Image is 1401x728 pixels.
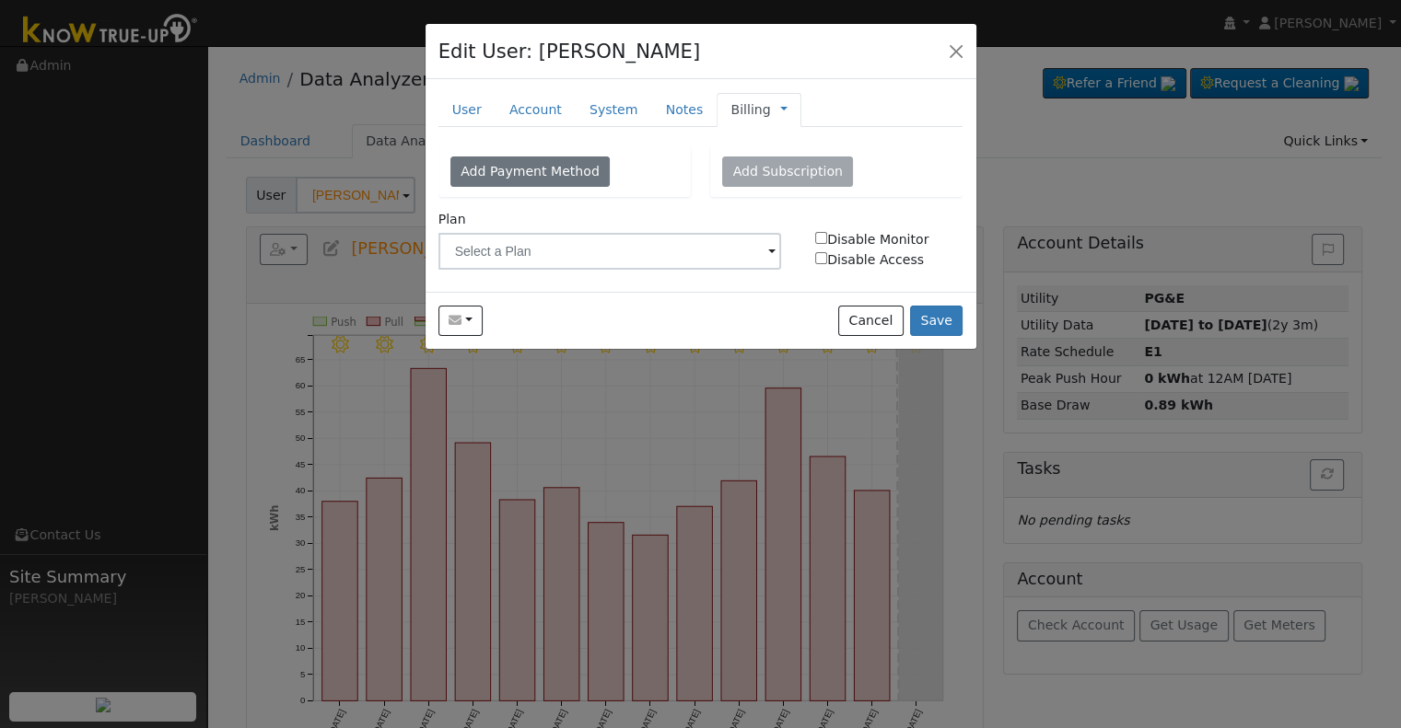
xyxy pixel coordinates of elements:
[438,93,496,127] a: User
[730,100,770,120] a: Billing
[838,306,904,337] button: Cancel
[806,230,973,249] label: Disable Monitor
[576,93,652,127] a: System
[651,93,717,127] a: Notes
[806,250,973,270] label: Disable Access
[438,233,782,270] input: Select a Plan
[815,232,827,244] input: Disable Monitor
[438,37,701,66] h4: Edit User: [PERSON_NAME]
[496,93,576,127] a: Account
[815,252,827,264] input: Disable Access
[450,156,611,188] button: Add Payment Method
[910,306,963,337] button: Save
[438,306,484,337] button: troyster145@gmail.com
[438,210,466,229] label: Plan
